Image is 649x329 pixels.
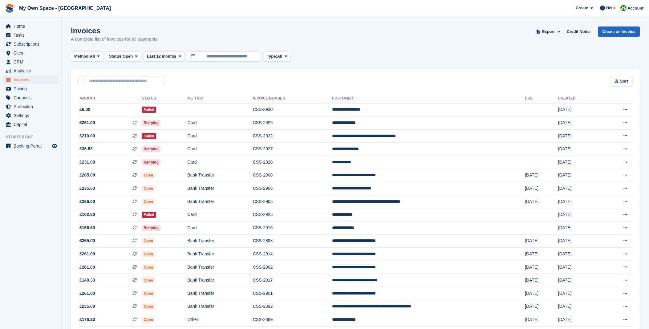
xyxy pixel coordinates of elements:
[3,102,58,111] a: menu
[332,94,525,104] th: Customer
[142,146,160,152] span: Retrying
[79,251,95,257] span: £261.00
[142,172,155,178] span: Open
[620,78,628,84] span: Sort
[74,53,90,59] span: Method:
[90,53,95,59] span: All
[79,225,95,231] span: £166.50
[142,212,156,218] span: Failed
[14,102,51,111] span: Protection
[142,238,155,244] span: Open
[78,94,142,104] th: Amount
[79,172,95,178] span: £265.00
[79,264,95,270] span: £261.00
[142,120,160,126] span: Retrying
[535,26,562,37] button: Export
[142,159,160,165] span: Retrying
[558,116,601,130] td: [DATE]
[253,195,332,208] td: CSS-2905
[51,142,58,150] a: Preview store
[525,182,558,195] td: [DATE]
[525,195,558,208] td: [DATE]
[79,290,95,297] span: £261.00
[253,169,332,182] td: CSS-2908
[3,120,58,129] a: menu
[187,116,253,130] td: Card
[253,182,332,195] td: CSS-2906
[253,103,332,116] td: CSS-2930
[253,208,332,221] td: CSS-2925
[542,29,555,35] span: Export
[14,22,51,30] span: Home
[187,234,253,248] td: Bank Transfer
[79,211,95,218] span: £102.80
[187,300,253,313] td: Bank Transfer
[558,221,601,235] td: [DATE]
[14,111,51,120] span: Settings
[14,40,51,48] span: Subscriptions
[525,287,558,300] td: [DATE]
[187,261,253,274] td: Bank Transfer
[253,313,332,327] td: CSS-2889
[558,195,601,208] td: [DATE]
[3,84,58,93] a: menu
[253,274,332,287] td: CSS-2917
[144,51,185,62] button: Last 12 months
[253,261,332,274] td: CSS-2902
[253,300,332,313] td: CSS-2892
[79,159,95,165] span: £231.00
[187,274,253,287] td: Bank Transfer
[14,58,51,66] span: CRM
[79,133,95,139] span: £210.00
[79,185,95,192] span: £235.00
[187,182,253,195] td: Bank Transfer
[142,264,155,270] span: Open
[525,234,558,248] td: [DATE]
[558,287,601,300] td: [DATE]
[253,221,332,235] td: CSS-2916
[3,40,58,48] a: menu
[3,49,58,57] a: menu
[3,93,58,102] a: menu
[525,169,558,182] td: [DATE]
[3,22,58,30] a: menu
[187,313,253,327] td: Other
[3,75,58,84] a: menu
[71,26,158,35] h1: Invoices
[558,248,601,261] td: [DATE]
[187,248,253,261] td: Bank Transfer
[525,300,558,313] td: [DATE]
[525,313,558,327] td: [DATE]
[564,26,593,37] a: Credit Notes
[263,51,290,62] button: Type: All
[142,133,156,139] span: Failed
[558,261,601,274] td: [DATE]
[71,51,103,62] button: Method: All
[187,94,253,104] th: Method
[187,208,253,221] td: Card
[558,156,601,169] td: [DATE]
[558,182,601,195] td: [DATE]
[79,120,95,126] span: £261.00
[14,49,51,57] span: Sites
[187,221,253,235] td: Card
[142,317,155,323] span: Open
[142,303,155,310] span: Open
[558,94,601,104] th: Created
[5,4,14,13] img: stora-icon-8386f47178a22dfd0bd8f6a31ec36ba5ce8667c1dd55bd0f319d3a0aa187defe.svg
[253,94,332,104] th: Invoice Number
[142,290,155,297] span: Open
[3,111,58,120] a: menu
[3,58,58,66] a: menu
[142,251,155,257] span: Open
[253,129,332,143] td: CSS-2922
[253,234,332,248] td: CSS-2898
[253,116,332,130] td: CSS-2929
[253,156,332,169] td: CSS-2928
[14,93,51,102] span: Coupons
[627,5,643,11] span: Account
[3,31,58,39] a: menu
[79,277,95,283] span: £140.33
[142,199,155,205] span: Open
[109,53,123,59] span: Status:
